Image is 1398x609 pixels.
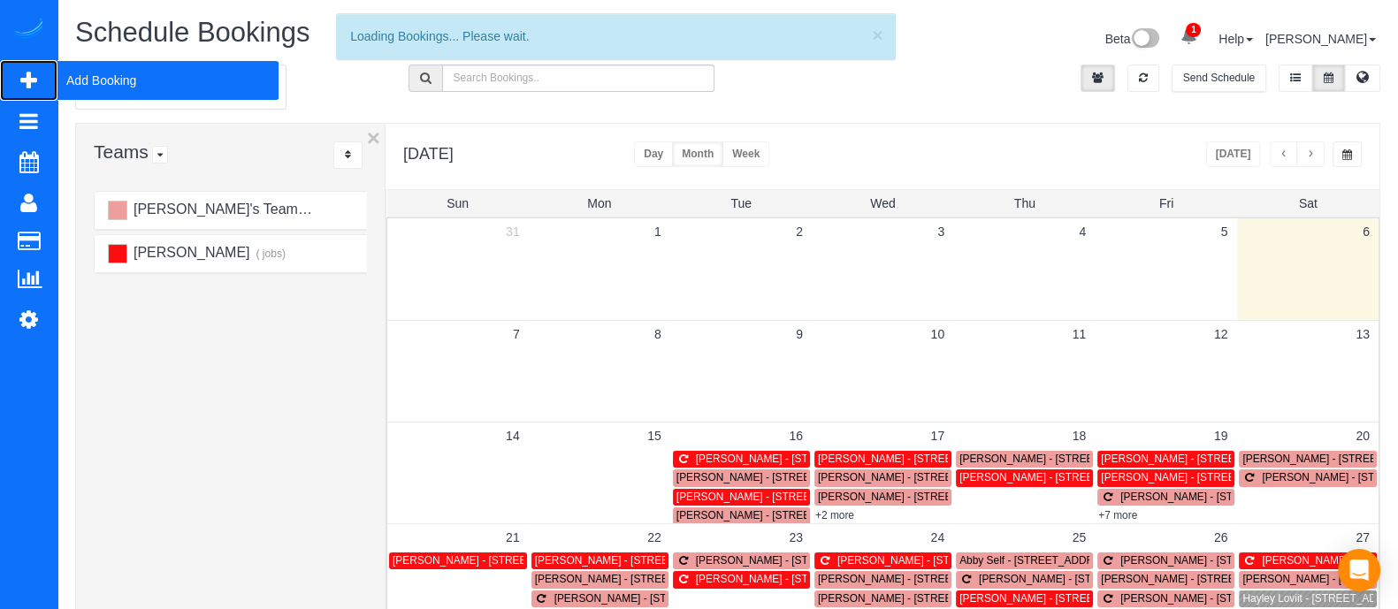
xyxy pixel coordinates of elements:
span: Abby Self - [STREET_ADDRESS] [959,554,1118,567]
img: New interface [1130,28,1159,51]
span: Sun [447,196,469,210]
i: Sort Teams [345,149,351,160]
span: [PERSON_NAME] - [STREET_ADDRESS] [696,453,896,465]
a: 25 [1064,524,1096,551]
a: 1 [1172,18,1206,57]
span: [PERSON_NAME] - [STREET_ADDRESS] [1120,491,1320,503]
span: [PERSON_NAME] - [STREET_ADDRESS] [393,554,592,567]
span: [PERSON_NAME] - [STREET_ADDRESS][PERSON_NAME] [818,491,1104,503]
input: Search Bookings.. [442,65,715,92]
a: 8 [646,321,670,347]
a: 11 [1064,321,1096,347]
span: [PERSON_NAME] - [STREET_ADDRESS] [1101,573,1301,585]
span: [PERSON_NAME] - [STREET_ADDRESS] [676,471,876,483]
button: × [872,26,882,44]
span: [PERSON_NAME]'s Team [131,202,297,217]
span: Teams [94,141,149,162]
span: [PERSON_NAME] - [STREET_ADDRESS] [1120,554,1320,567]
span: [PERSON_NAME] [131,245,249,260]
span: Fri [1159,196,1173,210]
div: ... [333,141,363,169]
img: Automaid Logo [11,18,46,42]
span: Mon [587,196,611,210]
a: 21 [497,524,529,551]
span: Thu [1014,196,1035,210]
span: Tue [730,196,752,210]
span: Add Booking [57,60,279,101]
a: 6 [1354,218,1379,245]
a: +2 more [815,509,854,521]
span: [PERSON_NAME] - [STREET_ADDRESS] [979,573,1179,585]
span: [PERSON_NAME] - [STREET_ADDRESS] [1101,471,1301,483]
span: Wed [870,196,896,210]
a: 3 [928,218,953,245]
span: [PERSON_NAME] - [STREET_ADDRESS][PERSON_NAME][PERSON_NAME] [535,554,908,567]
a: 22 [638,524,670,551]
a: 1 [646,218,670,245]
span: [PERSON_NAME] - [STREET_ADDRESS][PERSON_NAME][PERSON_NAME] [818,573,1191,585]
a: [PERSON_NAME] [1265,32,1376,46]
a: 26 [1205,524,1237,551]
a: Help [1218,32,1253,46]
a: 27 [1347,524,1379,551]
a: 16 [780,422,812,449]
span: [PERSON_NAME] - [STREET_ADDRESS][PERSON_NAME] [535,573,821,585]
a: 31 [497,218,529,245]
a: 10 [921,321,953,347]
span: [PERSON_NAME] - [STREET_ADDRESS][PERSON_NAME][PERSON_NAME] [818,592,1191,605]
button: Week [722,141,769,167]
a: 12 [1205,321,1237,347]
a: 5 [1212,218,1237,245]
span: [PERSON_NAME] - [STREET_ADDRESS][PERSON_NAME] [696,554,982,567]
div: Open Intercom Messenger [1338,549,1380,591]
button: Month [672,141,723,167]
button: [DATE] [1206,141,1261,167]
span: [PERSON_NAME] - [STREET_ADDRESS] [676,491,876,503]
button: × [367,126,380,149]
a: 15 [638,422,670,449]
span: [PERSON_NAME] - [STREET_ADDRESS] [818,471,1018,483]
button: Send Schedule [1172,65,1266,92]
span: [PERSON_NAME] - [STREET_ADDRESS][PERSON_NAME] [959,592,1246,605]
span: [PERSON_NAME] - [STREET_ADDRESS][PERSON_NAME] [818,453,1104,465]
a: 2 [787,218,812,245]
button: Day [634,141,673,167]
a: 13 [1347,321,1379,347]
a: 18 [1064,422,1096,449]
a: +7 more [1098,509,1137,521]
a: 24 [921,524,953,551]
span: [PERSON_NAME] - [STREET_ADDRESS] [1120,592,1320,605]
a: 9 [787,321,812,347]
a: 17 [921,422,953,449]
a: 4 [1070,218,1095,245]
div: Loading Bookings... Please wait. [350,27,881,45]
span: Sat [1299,196,1318,210]
h2: [DATE] [403,141,454,164]
a: 7 [504,321,529,347]
span: [PERSON_NAME] - [STREET_ADDRESS] [959,471,1159,483]
span: [PERSON_NAME] - [STREET_ADDRESS] [696,573,896,585]
a: 19 [1205,422,1237,449]
a: 23 [780,524,812,551]
span: Schedule Bookings [75,17,309,48]
span: [PERSON_NAME] - [STREET_ADDRESS] [676,509,876,521]
span: [PERSON_NAME] - [STREET_ADDRESS][PERSON_NAME] [959,453,1246,465]
a: Beta [1105,32,1160,46]
span: [PERSON_NAME] - [STREET_ADDRESS] [554,592,754,605]
span: [PERSON_NAME] - [STREET_ADDRESS][PERSON_NAME] [1101,453,1387,465]
small: ( jobs) [254,247,286,260]
a: 14 [497,422,529,449]
span: 1 [1186,23,1201,37]
a: 20 [1347,422,1379,449]
span: [PERSON_NAME] - [STREET_ADDRESS] [837,554,1037,567]
small: ( jobs) [302,204,333,217]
